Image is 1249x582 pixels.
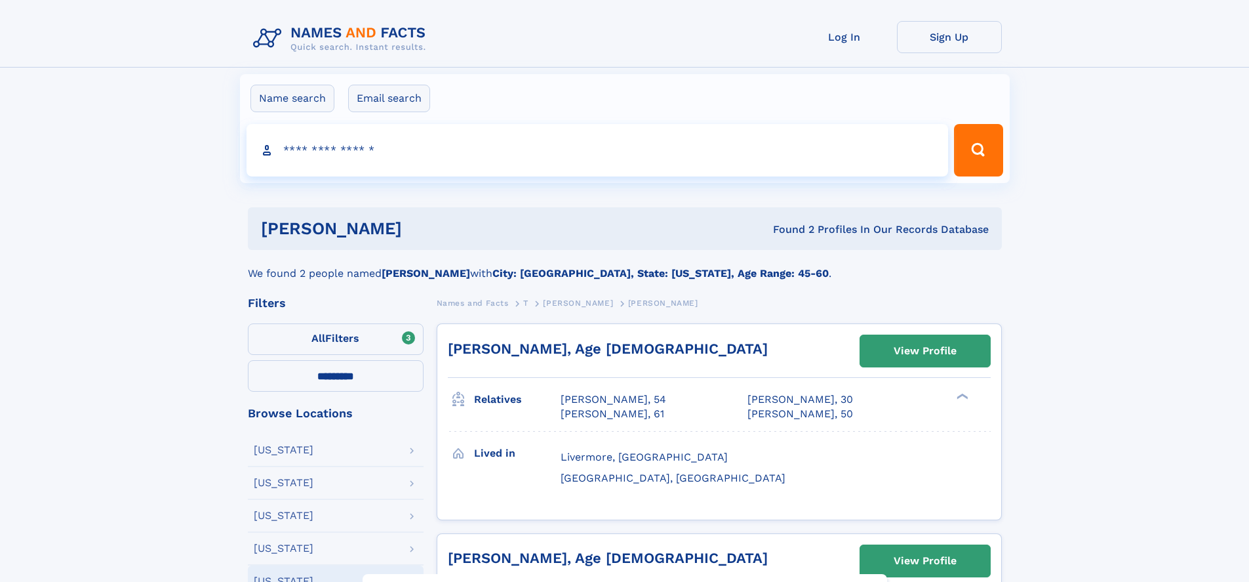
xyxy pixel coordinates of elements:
[953,392,969,401] div: ❯
[248,407,424,419] div: Browse Locations
[894,336,957,366] div: View Profile
[474,388,561,411] h3: Relatives
[561,451,728,463] span: Livermore, [GEOGRAPHIC_DATA]
[523,295,528,311] a: T
[348,85,430,112] label: Email search
[792,21,897,53] a: Log In
[448,550,768,566] a: [PERSON_NAME], Age [DEMOGRAPHIC_DATA]
[543,295,613,311] a: [PERSON_NAME]
[247,124,949,177] input: search input
[860,545,990,577] a: View Profile
[448,341,768,357] a: [PERSON_NAME], Age [DEMOGRAPHIC_DATA]
[248,323,424,355] label: Filters
[860,335,990,367] a: View Profile
[954,124,1002,177] button: Search Button
[311,332,325,344] span: All
[437,295,509,311] a: Names and Facts
[628,299,698,308] span: [PERSON_NAME]
[250,85,334,112] label: Name search
[254,478,313,488] div: [US_STATE]
[382,267,470,280] b: [PERSON_NAME]
[248,297,424,309] div: Filters
[561,392,666,407] a: [PERSON_NAME], 54
[248,250,1002,281] div: We found 2 people named with .
[747,392,853,407] a: [PERSON_NAME], 30
[474,442,561,465] h3: Lived in
[254,445,313,455] div: [US_STATE]
[894,546,957,576] div: View Profile
[254,543,313,554] div: [US_STATE]
[897,21,1002,53] a: Sign Up
[561,472,785,484] span: [GEOGRAPHIC_DATA], [GEOGRAPHIC_DATA]
[492,267,829,280] b: City: [GEOGRAPHIC_DATA], State: [US_STATE], Age Range: 45-60
[543,299,613,308] span: [PERSON_NAME]
[523,299,528,308] span: T
[561,407,664,421] a: [PERSON_NAME], 61
[261,220,587,237] h1: [PERSON_NAME]
[747,407,853,421] a: [PERSON_NAME], 50
[254,510,313,521] div: [US_STATE]
[248,21,437,56] img: Logo Names and Facts
[587,222,989,237] div: Found 2 Profiles In Our Records Database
